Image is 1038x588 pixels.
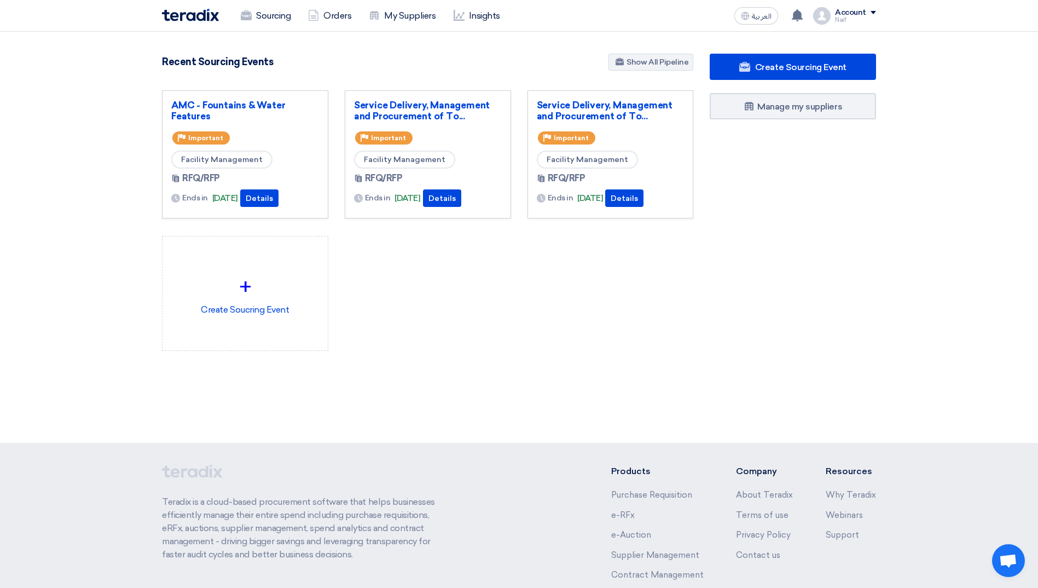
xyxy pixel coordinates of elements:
[835,17,876,23] div: Naif
[736,465,793,478] li: Company
[232,4,299,28] a: Sourcing
[605,189,643,207] button: Details
[360,4,444,28] a: My Suppliers
[826,465,876,478] li: Resources
[240,189,279,207] button: Details
[162,9,219,21] img: Teradix logo
[171,270,319,303] div: +
[162,56,273,68] h4: Recent Sourcing Events
[162,495,448,561] p: Teradix is a cloud-based procurement software that helps businesses efficiently manage their enti...
[445,4,509,28] a: Insights
[611,510,635,520] a: e-RFx
[171,245,319,342] div: Create Soucring Event
[537,151,638,169] span: Facility Management
[611,570,704,580] a: Contract Management
[371,134,406,142] span: Important
[736,550,780,560] a: Contact us
[182,172,220,185] span: RFQ/RFP
[608,54,693,71] a: Show All Pipeline
[554,134,589,142] span: Important
[734,7,778,25] button: العربية
[826,510,863,520] a: Webinars
[992,544,1025,577] div: Open chat
[710,93,876,119] a: Manage my suppliers
[299,4,360,28] a: Orders
[813,7,831,25] img: profile_test.png
[736,510,788,520] a: Terms of use
[548,172,585,185] span: RFQ/RFP
[736,530,791,540] a: Privacy Policy
[395,192,420,205] span: [DATE]
[752,13,772,20] span: العربية
[365,172,403,185] span: RFQ/RFP
[826,490,876,500] a: Why Teradix
[835,8,866,18] div: Account
[423,189,461,207] button: Details
[188,134,223,142] span: Important
[611,530,651,540] a: e-Auction
[171,151,272,169] span: Facility Management
[365,192,391,204] span: Ends in
[755,62,846,72] span: Create Sourcing Event
[171,100,319,122] a: AMC - Fountains & Water Features
[611,465,704,478] li: Products
[826,530,859,540] a: Support
[212,192,238,205] span: [DATE]
[354,100,502,122] a: Service Delivery, Management and Procurement of To...
[577,192,603,205] span: [DATE]
[736,490,793,500] a: About Teradix
[182,192,208,204] span: Ends in
[537,100,685,122] a: Service Delivery, Management and Procurement of To...
[611,550,699,560] a: Supplier Management
[354,151,455,169] span: Facility Management
[611,490,692,500] a: Purchase Requisition
[548,192,573,204] span: Ends in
